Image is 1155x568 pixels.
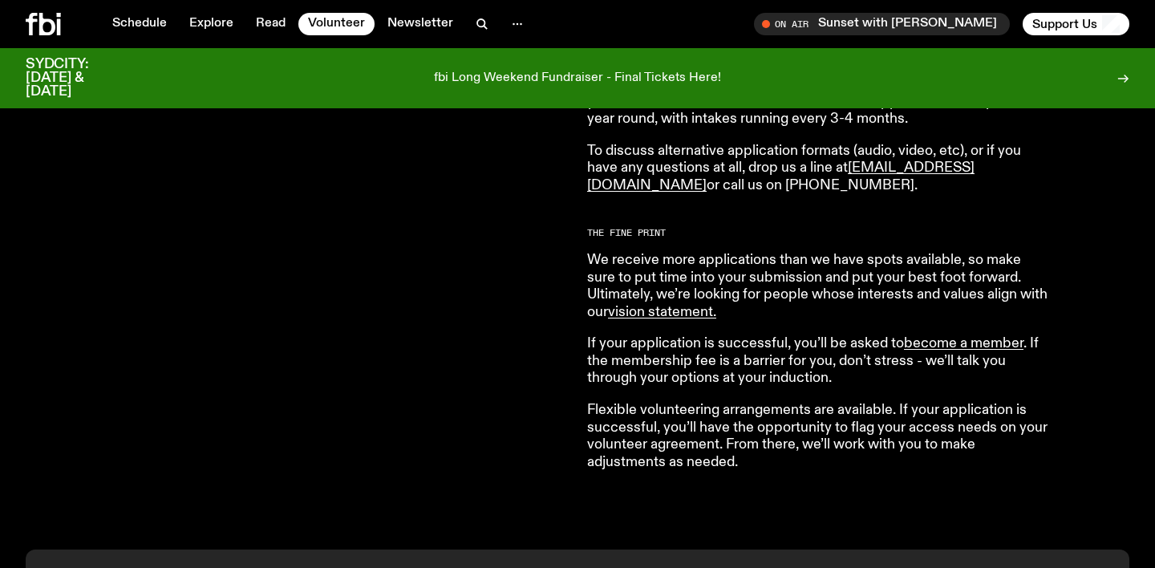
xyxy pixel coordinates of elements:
[754,13,1010,35] button: On AirSunset with [PERSON_NAME]
[587,143,1049,195] p: To discuss alternative application formats (audio, video, etc), or if you have any questions at a...
[180,13,243,35] a: Explore
[587,229,1049,237] h2: The Fine Print
[434,71,721,86] p: fbi Long Weekend Fundraiser - Final Tickets Here!
[103,13,176,35] a: Schedule
[904,336,1023,351] a: become a member
[587,160,975,193] a: [EMAIL_ADDRESS][DOMAIN_NAME]
[246,13,295,35] a: Read
[587,335,1049,387] p: If your application is successful, you’ll be asked to . If the membership fee is a barrier for yo...
[26,58,128,99] h3: SYDCITY: [DATE] & [DATE]
[587,252,1049,321] p: We receive more applications than we have spots available, so make sure to put time into your sub...
[378,13,463,35] a: Newsletter
[1032,17,1097,31] span: Support Us
[587,402,1049,471] p: Flexible volunteering arrangements are available. If your application is successful, you’ll have ...
[608,305,716,319] a: vision statement.
[1023,13,1129,35] button: Support Us
[298,13,375,35] a: Volunteer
